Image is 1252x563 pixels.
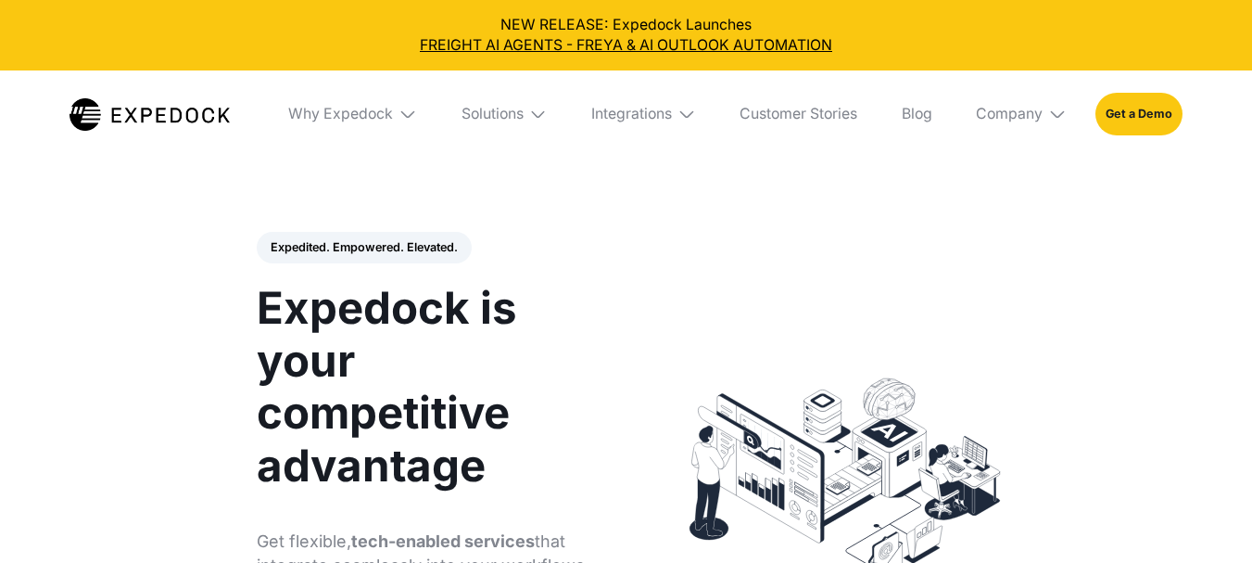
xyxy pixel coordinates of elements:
a: Customer Stories [725,70,872,159]
div: Company [976,105,1043,123]
div: Integrations [576,70,710,159]
div: Solutions [447,70,562,159]
div: Why Expedock [274,70,432,159]
div: Company [961,70,1081,159]
a: Get a Demo [1095,93,1182,135]
div: NEW RELEASE: Expedock Launches [15,15,1237,56]
div: Solutions [462,105,524,123]
a: Blog [887,70,947,159]
div: Integrations [591,105,672,123]
div: Why Expedock [288,105,393,123]
a: FREIGHT AI AGENTS - FREYA & AI OUTLOOK AUTOMATION [15,35,1237,56]
h1: Expedock is your competitive advantage [257,282,605,493]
